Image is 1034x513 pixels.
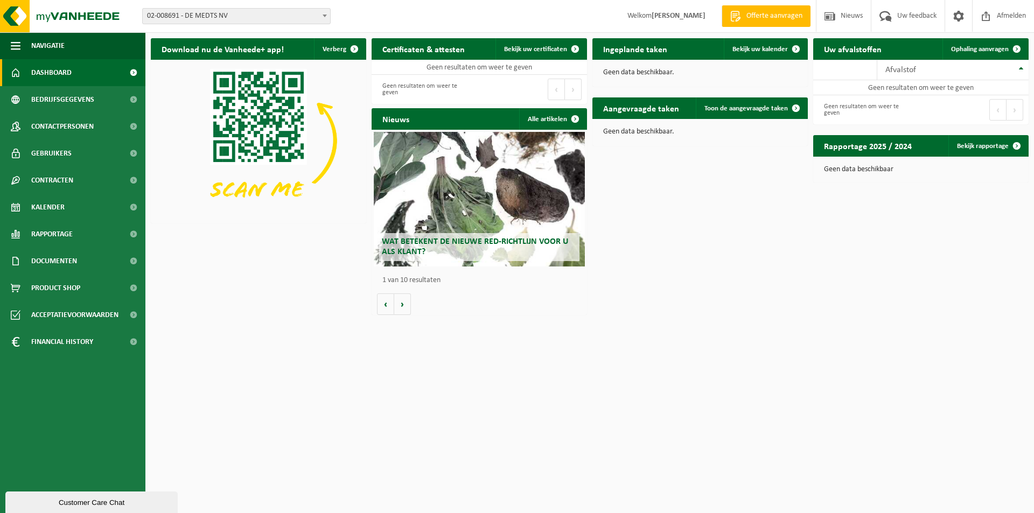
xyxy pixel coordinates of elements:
span: Rapportage [31,221,73,248]
td: Geen resultaten om weer te geven [813,80,1029,95]
span: Contracten [31,167,73,194]
a: Bekijk rapportage [948,135,1028,157]
div: Geen resultaten om weer te geven [377,78,474,101]
button: Volgende [394,293,411,315]
span: 02-008691 - DE MEDTS NV [143,9,330,24]
span: Bekijk uw certificaten [504,46,567,53]
h2: Rapportage 2025 / 2024 [813,135,923,156]
a: Bekijk uw kalender [724,38,807,60]
span: Kalender [31,194,65,221]
a: Ophaling aanvragen [942,38,1028,60]
span: Bekijk uw kalender [732,46,788,53]
h2: Nieuws [372,108,420,129]
span: Acceptatievoorwaarden [31,301,118,328]
span: Toon de aangevraagde taken [704,105,788,112]
strong: [PERSON_NAME] [652,12,705,20]
span: Contactpersonen [31,113,94,140]
button: Verberg [314,38,365,60]
a: Wat betekent de nieuwe RED-richtlijn voor u als klant? [374,132,585,266]
a: Alle artikelen [519,108,586,130]
button: Previous [989,99,1007,121]
a: Bekijk uw certificaten [495,38,586,60]
span: Bedrijfsgegevens [31,86,94,113]
span: Wat betekent de nieuwe RED-richtlijn voor u als klant? [382,237,568,256]
button: Next [565,79,582,100]
span: Offerte aanvragen [744,11,805,22]
h2: Aangevraagde taken [592,97,690,118]
span: Product Shop [31,275,80,301]
td: Geen resultaten om weer te geven [372,60,587,75]
span: Dashboard [31,59,72,86]
a: Offerte aanvragen [722,5,811,27]
div: Geen resultaten om weer te geven [819,98,916,122]
span: Afvalstof [885,66,916,74]
span: Ophaling aanvragen [951,46,1009,53]
button: Previous [548,79,565,100]
iframe: chat widget [5,489,180,513]
h2: Ingeplande taken [592,38,678,59]
span: Documenten [31,248,77,275]
img: Download de VHEPlus App [151,60,366,221]
span: Navigatie [31,32,65,59]
p: 1 van 10 resultaten [382,277,582,284]
button: Vorige [377,293,394,315]
span: 02-008691 - DE MEDTS NV [142,8,331,24]
span: Verberg [323,46,346,53]
h2: Certificaten & attesten [372,38,476,59]
p: Geen data beschikbaar [824,166,1018,173]
span: Gebruikers [31,140,72,167]
p: Geen data beschikbaar. [603,69,797,76]
button: Next [1007,99,1023,121]
p: Geen data beschikbaar. [603,128,797,136]
span: Financial History [31,328,93,355]
a: Toon de aangevraagde taken [696,97,807,119]
h2: Download nu de Vanheede+ app! [151,38,295,59]
h2: Uw afvalstoffen [813,38,892,59]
